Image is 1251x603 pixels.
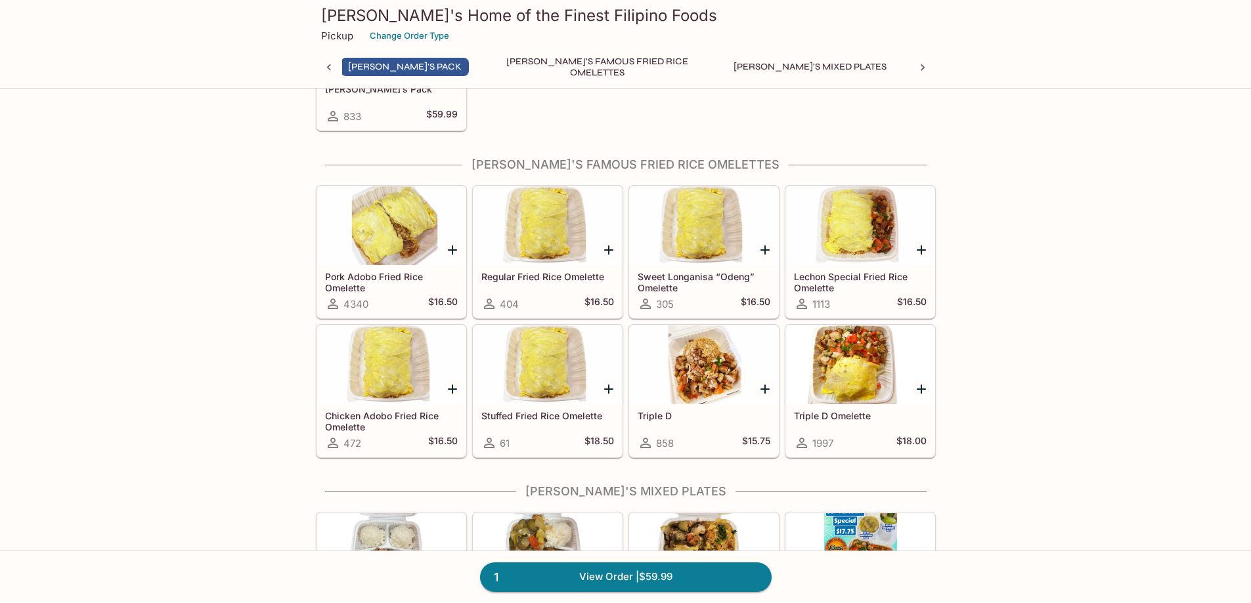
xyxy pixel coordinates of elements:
[479,58,716,76] button: [PERSON_NAME]'s Famous Fried Rice Omelettes
[316,157,936,172] h4: [PERSON_NAME]'s Famous Fried Rice Omelettes
[325,410,458,432] h5: Chicken Adobo Fried Rice Omelette
[473,325,622,404] div: Stuffed Fried Rice Omelette
[638,410,770,421] h5: Triple D
[481,410,614,421] h5: Stuffed Fried Rice Omelette
[321,5,931,26] h3: [PERSON_NAME]'s Home of the Finest Filipino Foods
[812,298,830,310] span: 1113
[741,296,770,312] h5: $16.50
[473,186,622,265] div: Regular Fried Rice Omelette
[343,437,361,449] span: 472
[601,241,617,258] button: Add Regular Fried Rice Omelette
[785,186,935,318] a: Lechon Special Fried Rice Omelette1113$16.50
[325,83,458,94] h5: [PERSON_NAME]’s Pack
[428,435,458,451] h5: $16.50
[904,58,1091,76] button: Ala Carte Favorite Filipino Dishes
[500,437,510,449] span: 61
[317,186,466,265] div: Pork Adobo Fried Rice Omelette
[812,437,833,449] span: 1997
[786,325,934,404] div: Triple D Omelette
[445,241,461,258] button: Add Pork Adobo Fried Rice Omelette
[584,296,614,312] h5: $16.50
[343,298,368,310] span: 4340
[913,241,930,258] button: Add Lechon Special Fried Rice Omelette
[630,325,778,404] div: Triple D
[897,296,927,312] h5: $16.50
[321,30,353,42] p: Pickup
[480,562,772,591] a: 1View Order |$59.99
[428,296,458,312] h5: $16.50
[638,271,770,293] h5: Sweet Longanisa “Odeng” Omelette
[317,325,466,404] div: Chicken Adobo Fried Rice Omelette
[317,513,466,592] div: Mixed Plate (1 choice)
[656,437,674,449] span: 858
[726,58,894,76] button: [PERSON_NAME]'s Mixed Plates
[473,186,623,318] a: Regular Fried Rice Omelette404$16.50
[481,271,614,282] h5: Regular Fried Rice Omelette
[445,381,461,397] button: Add Chicken Adobo Fried Rice Omelette
[629,325,779,457] a: Triple D858$15.75
[896,435,927,451] h5: $18.00
[473,513,622,592] div: Mixed Plate (2 choices)
[786,186,934,265] div: Lechon Special Fried Rice Omelette
[794,410,927,421] h5: Triple D Omelette
[473,325,623,457] a: Stuffed Fried Rice Omelette61$18.50
[630,186,778,265] div: Sweet Longanisa “Odeng” Omelette
[341,58,469,76] button: [PERSON_NAME]'s Pack
[794,271,927,293] h5: Lechon Special Fried Rice Omelette
[742,435,770,451] h5: $15.75
[601,381,617,397] button: Add Stuffed Fried Rice Omelette
[316,484,936,499] h4: [PERSON_NAME]'s Mixed Plates
[913,381,930,397] button: Add Triple D Omelette
[629,186,779,318] a: Sweet Longanisa “Odeng” Omelette305$16.50
[757,381,774,397] button: Add Triple D
[786,513,934,592] div: SEPTEMBER Monthly Special
[343,110,361,123] span: 833
[317,325,466,457] a: Chicken Adobo Fried Rice Omelette472$16.50
[785,325,935,457] a: Triple D Omelette1997$18.00
[486,568,506,587] span: 1
[656,298,674,310] span: 305
[500,298,519,310] span: 404
[325,271,458,293] h5: Pork Adobo Fried Rice Omelette
[584,435,614,451] h5: $18.50
[630,513,778,592] div: Mixed Plate (3 choices)
[426,108,458,124] h5: $59.99
[757,241,774,258] button: Add Sweet Longanisa “Odeng” Omelette
[317,186,466,318] a: Pork Adobo Fried Rice Omelette4340$16.50
[364,26,455,46] button: Change Order Type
